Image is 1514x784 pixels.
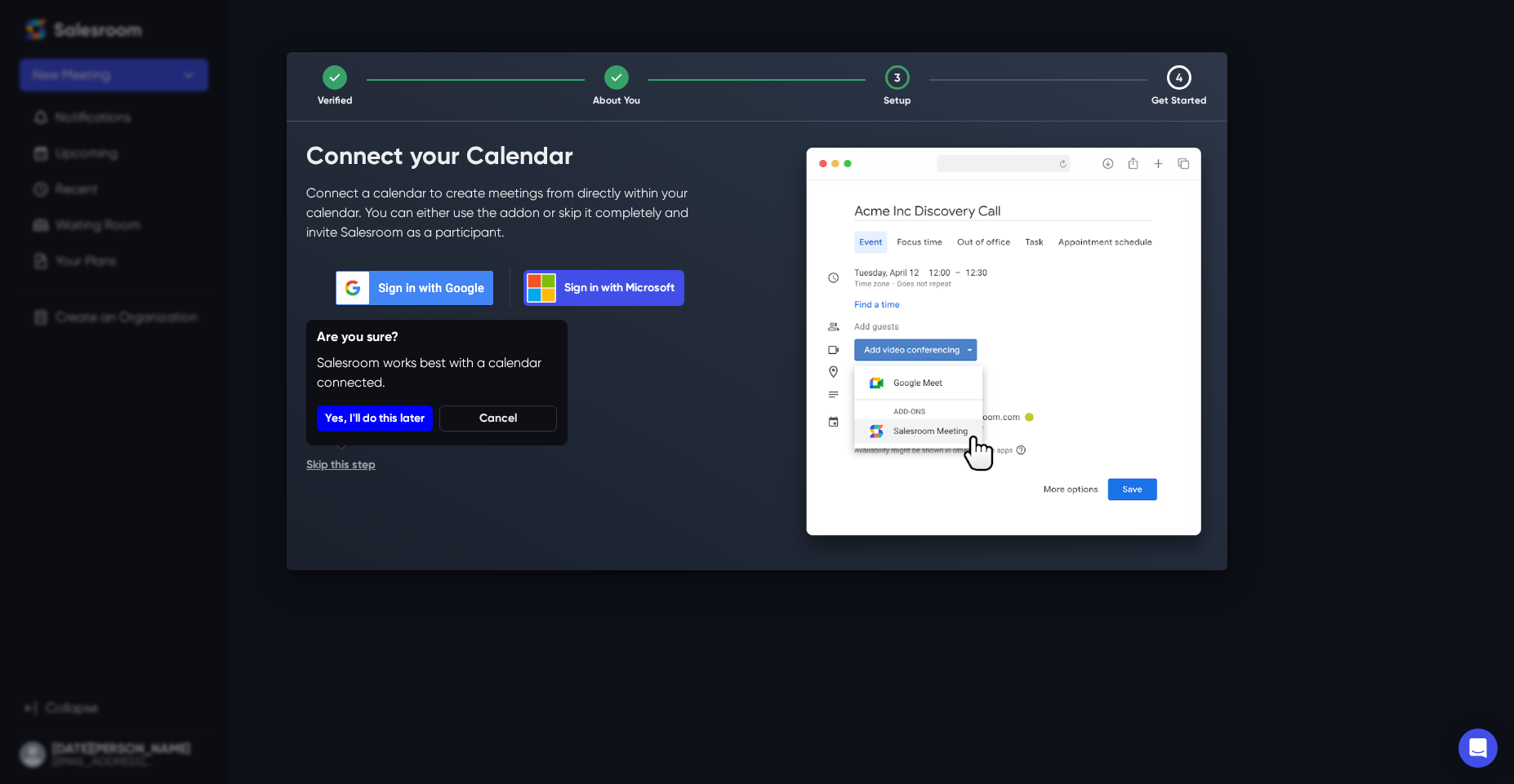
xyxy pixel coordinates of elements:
[1176,69,1182,86] p: 4
[318,93,353,108] p: Verified
[317,327,557,347] p: Are you sure?
[776,123,1227,569] img: Example google calendar connection
[1458,729,1498,768] div: Open Intercom Messenger
[894,69,901,86] p: 3
[439,405,557,432] button: Cancel
[317,405,433,432] button: Yes, I'll do this later
[1151,93,1207,108] p: Get Started
[306,452,376,478] button: Skip this step
[884,93,911,108] p: Setup
[306,141,719,171] h2: Connect your Calendar
[317,353,557,392] p: Salesroom works best with a calendar connected.
[593,93,640,108] p: About You
[523,270,684,306] button: Sign in with Microsoft
[306,184,719,242] p: Connect a calendar to create meetings from directly within your calendar. You can either use the ...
